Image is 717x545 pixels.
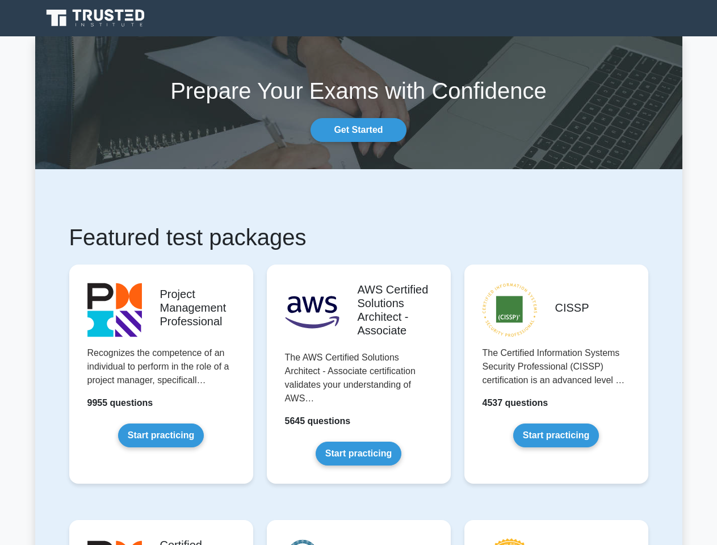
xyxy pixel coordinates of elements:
[35,77,682,104] h1: Prepare Your Exams with Confidence
[69,224,648,251] h1: Featured test packages
[311,118,406,142] a: Get Started
[316,442,401,466] a: Start practicing
[513,424,599,447] a: Start practicing
[118,424,204,447] a: Start practicing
